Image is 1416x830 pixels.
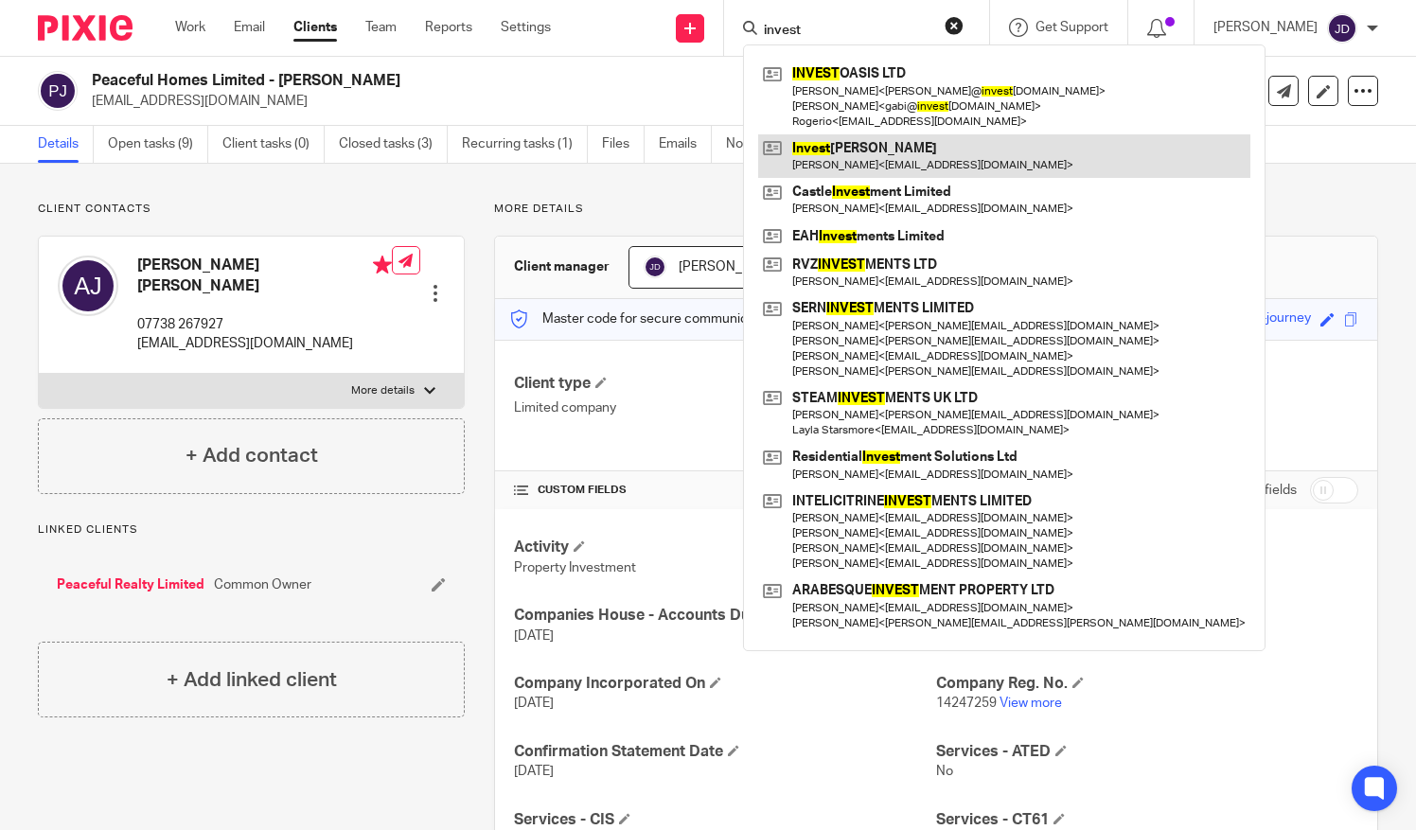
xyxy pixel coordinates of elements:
[462,126,588,163] a: Recurring tasks (1)
[936,810,1358,830] h4: Services - CT61
[38,126,94,163] a: Details
[644,256,666,278] img: svg%3E
[351,383,415,398] p: More details
[222,126,325,163] a: Client tasks (0)
[293,18,337,37] a: Clients
[659,126,712,163] a: Emails
[936,697,997,710] span: 14247259
[58,256,118,316] img: svg%3E
[214,575,311,594] span: Common Owner
[514,810,936,830] h4: Services - CIS
[514,674,936,694] h4: Company Incorporated On
[679,260,783,274] span: [PERSON_NAME]
[38,202,465,217] p: Client contacts
[1133,309,1311,330] div: awesome-green-plaid-journey
[936,765,953,778] span: No
[514,629,554,643] span: [DATE]
[514,374,936,394] h4: Client type
[509,309,836,328] p: Master code for secure communications and files
[1327,13,1357,44] img: svg%3E
[234,18,265,37] a: Email
[514,483,936,498] h4: CUSTOM FIELDS
[137,334,392,353] p: [EMAIL_ADDRESS][DOMAIN_NAME]
[57,575,204,594] a: Peaceful Realty Limited
[1213,18,1318,37] p: [PERSON_NAME]
[602,126,645,163] a: Files
[936,674,1358,694] h4: Company Reg. No.
[108,126,208,163] a: Open tasks (9)
[92,71,915,91] h2: Peaceful Homes Limited - [PERSON_NAME]
[494,202,1378,217] p: More details
[1035,21,1108,34] span: Get Support
[137,315,392,334] p: 07738 267927
[92,92,1121,111] p: [EMAIL_ADDRESS][DOMAIN_NAME]
[514,398,936,417] p: Limited company
[186,441,318,470] h4: + Add contact
[501,18,551,37] a: Settings
[373,256,392,274] i: Primary
[1000,697,1062,710] a: View more
[514,561,636,574] span: Property Investment
[945,16,964,35] button: Clear
[365,18,397,37] a: Team
[38,15,133,41] img: Pixie
[762,23,932,40] input: Search
[339,126,448,163] a: Closed tasks (3)
[514,742,936,762] h4: Confirmation Statement Date
[726,126,795,163] a: Notes (1)
[38,71,78,111] img: svg%3E
[175,18,205,37] a: Work
[38,522,465,538] p: Linked clients
[514,697,554,710] span: [DATE]
[167,665,337,695] h4: + Add linked client
[514,257,610,276] h3: Client manager
[936,742,1358,762] h4: Services - ATED
[137,256,392,296] h4: [PERSON_NAME] [PERSON_NAME]
[514,538,936,557] h4: Activity
[514,765,554,778] span: [DATE]
[514,606,936,626] h4: Companies House - Accounts Due
[425,18,472,37] a: Reports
